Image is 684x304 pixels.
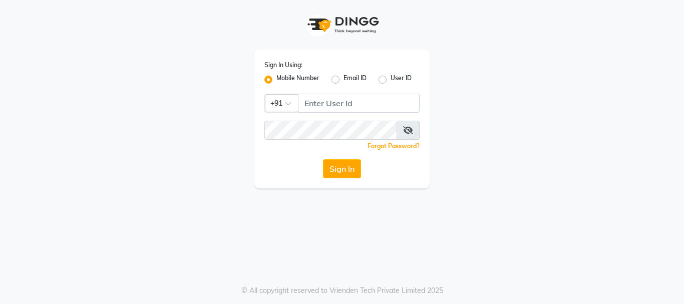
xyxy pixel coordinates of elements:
[391,74,412,86] label: User ID
[323,159,361,178] button: Sign In
[264,121,397,140] input: Username
[368,142,420,150] a: Forgot Password?
[344,74,367,86] label: Email ID
[298,94,420,113] input: Username
[264,61,302,70] label: Sign In Using:
[276,74,319,86] label: Mobile Number
[302,10,382,40] img: logo1.svg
